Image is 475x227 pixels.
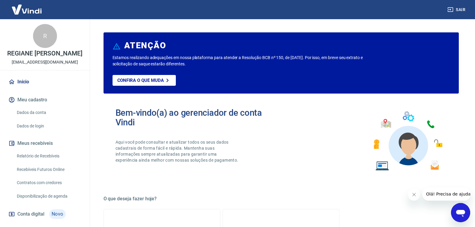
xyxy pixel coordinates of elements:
h2: Bem-vindo(a) ao gerenciador de conta Vindi [116,108,281,127]
img: Imagem de um avatar masculino com diversos icones exemplificando as funcionalidades do gerenciado... [368,108,447,174]
button: Meus recebíveis [7,137,83,150]
img: Vindi [7,0,46,19]
a: Dados da conta [14,106,83,119]
a: Relatório de Recebíveis [14,150,83,162]
div: R [33,24,57,48]
a: Início [7,75,83,88]
h5: O que deseja fazer hoje? [104,196,459,202]
button: Meu cadastro [7,93,83,106]
iframe: Fechar mensagem [408,189,420,201]
a: Recebíveis Futuros Online [14,163,83,176]
span: Olá! Precisa de ajuda? [4,4,50,9]
a: Conta digitalNovo [7,207,83,221]
iframe: Botão para abrir a janela de mensagens [451,203,470,222]
a: Dados de login [14,120,83,132]
span: Novo [49,209,66,219]
p: Estamos realizando adequações em nossa plataforma para atender a Resolução BCB nº 150, de [DATE].... [113,55,382,67]
button: Sair [446,4,468,15]
span: Conta digital [17,210,44,218]
p: Confira o que muda [117,78,164,83]
a: Disponibilização de agenda [14,190,83,202]
p: [EMAIL_ADDRESS][DOMAIN_NAME] [12,59,78,65]
p: REGIANE [PERSON_NAME] [7,50,83,57]
iframe: Mensagem da empresa [422,187,470,201]
a: Contratos com credores [14,177,83,189]
p: Aqui você pode consultar e atualizar todos os seus dados cadastrais de forma fácil e rápida. Mant... [116,139,240,163]
a: Confira o que muda [113,75,176,86]
h6: ATENÇÃO [124,43,166,49]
